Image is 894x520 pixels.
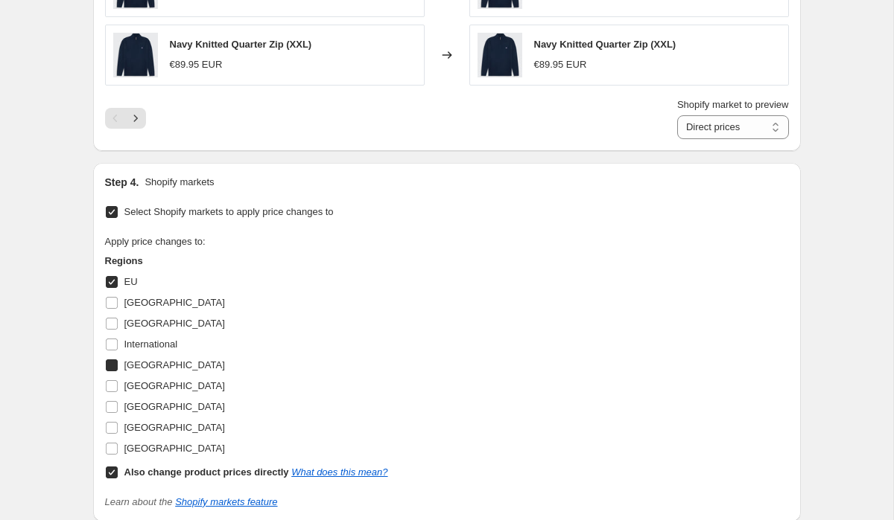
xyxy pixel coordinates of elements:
[124,206,334,217] span: Select Shopify markets to apply price changes to
[105,254,388,269] h3: Regions
[105,108,146,129] nav: Pagination
[125,108,146,129] button: Next
[124,318,225,329] span: [GEOGRAPHIC_DATA]
[124,443,225,454] span: [GEOGRAPHIC_DATA]
[124,422,225,433] span: [GEOGRAPHIC_DATA]
[291,466,387,478] a: What does this mean?
[534,59,587,70] span: €89.95 EUR
[124,401,225,412] span: [GEOGRAPHIC_DATA]
[113,33,158,77] img: 9AXQ9TCFRR_1_80x.jpg
[124,276,138,287] span: EU
[478,33,522,77] img: 9AXQ9TCFRR_1_80x.jpg
[124,297,225,308] span: [GEOGRAPHIC_DATA]
[124,359,225,370] span: [GEOGRAPHIC_DATA]
[124,466,289,478] b: Also change product prices directly
[175,496,277,507] a: Shopify markets feature
[124,338,178,350] span: International
[145,175,214,190] p: Shopify markets
[105,496,278,507] i: Learn about the
[105,175,139,190] h2: Step 4.
[170,59,223,70] span: €89.95 EUR
[170,39,312,50] span: Navy Knitted Quarter Zip (XXL)
[534,39,676,50] span: Navy Knitted Quarter Zip (XXL)
[677,99,789,110] span: Shopify market to preview
[124,380,225,391] span: [GEOGRAPHIC_DATA]
[105,236,206,247] span: Apply price changes to:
